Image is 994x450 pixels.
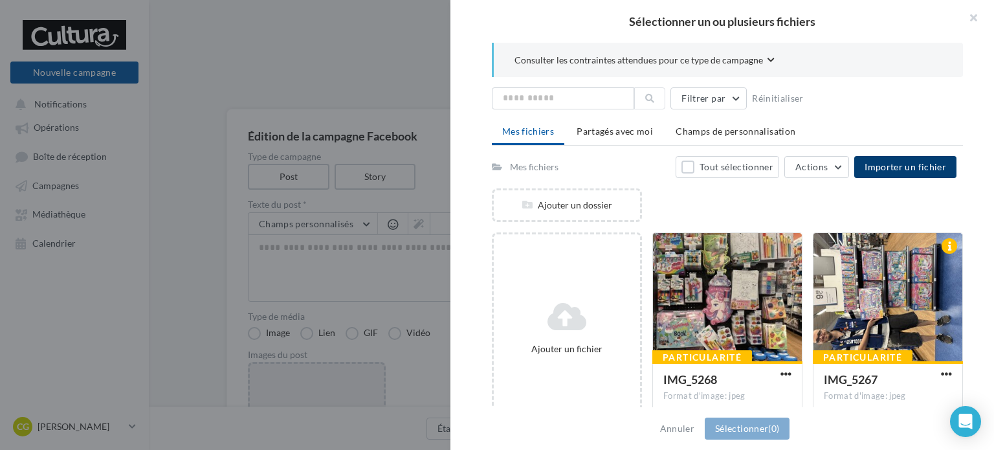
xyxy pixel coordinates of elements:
span: Partagés avec moi [577,126,653,137]
div: Open Intercom Messenger [950,406,981,437]
span: Mes fichiers [502,126,554,137]
span: IMG_5268 [663,372,717,387]
button: Sélectionner(0) [705,418,790,440]
button: Annuler [655,421,700,436]
div: Particularité [652,350,752,365]
span: Champs de personnalisation [676,126,795,137]
span: IMG_5267 [824,372,878,387]
span: (0) [768,423,779,434]
span: Consulter les contraintes attendues pour ce type de campagne [514,54,763,67]
button: Actions [784,156,849,178]
button: Consulter les contraintes attendues pour ce type de campagne [514,53,775,69]
h2: Sélectionner un ou plusieurs fichiers [471,16,973,27]
button: Importer un fichier [854,156,956,178]
div: Particularité [813,350,912,365]
button: Filtrer par [670,87,747,109]
div: Mes fichiers [510,161,558,174]
div: Format d'image: jpeg [663,390,791,402]
button: Réinitialiser [747,91,809,106]
div: Format d'image: jpeg [824,390,952,402]
div: Ajouter un fichier [499,343,635,355]
span: Actions [795,161,828,172]
span: Importer un fichier [865,161,946,172]
button: Tout sélectionner [676,156,779,178]
div: Ajouter un dossier [494,199,640,212]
